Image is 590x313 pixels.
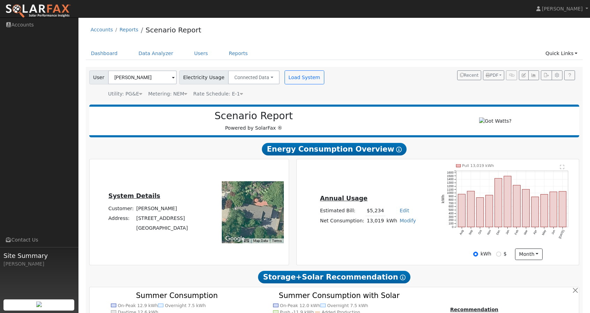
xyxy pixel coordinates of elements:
[108,192,160,199] u: System Details
[244,238,249,243] button: Keyboard shortcuts
[542,6,583,12] span: [PERSON_NAME]
[120,27,138,32] a: Reports
[135,213,189,223] td: [STREET_ADDRESS]
[449,208,454,212] text: 500
[481,250,491,258] label: kWh
[541,194,548,227] rect: onclick=""
[477,229,483,235] text: Oct
[513,185,521,227] rect: onclick=""
[449,198,454,201] text: 800
[540,47,583,60] a: Quick Links
[447,174,454,178] text: 1500
[447,181,454,184] text: 1300
[441,194,445,203] text: kWh
[522,189,530,227] rect: onclick=""
[189,47,213,60] a: Users
[473,252,478,257] input: kWh
[559,191,566,227] rect: onclick=""
[504,176,511,227] rect: onclick=""
[476,198,484,227] rect: onclick=""
[504,250,507,258] label: $
[280,303,320,308] text: On-Peak 12.0 kWh
[108,70,177,84] input: Select a User
[165,303,206,308] text: Overnight 7.5 kWh
[447,177,454,181] text: 1400
[327,303,368,308] text: Overnight 7.5 kWh
[96,110,411,122] h2: Scenario Report
[3,251,75,260] span: Site Summary
[136,291,218,300] text: Summer Consumption
[228,70,280,84] button: Connected Data
[319,216,365,226] td: Net Consumption:
[449,205,454,208] text: 600
[447,184,454,188] text: 1200
[86,47,123,60] a: Dashboard
[285,70,324,84] button: Load System
[91,27,113,32] a: Accounts
[550,192,557,227] rect: onclick=""
[468,229,474,235] text: Sep
[452,225,454,229] text: 0
[457,70,482,80] button: Recent
[133,47,179,60] a: Data Analyzer
[564,70,575,80] a: Help Link
[486,73,498,78] span: PDF
[449,218,454,222] text: 200
[531,197,539,227] rect: onclick=""
[89,70,108,84] span: User
[262,143,406,155] span: Energy Consumption Overview
[528,70,539,80] button: Multi-Series Graph
[93,110,415,132] div: Powered by SolarFax ®
[515,249,543,260] button: month
[519,70,529,80] button: Edit User
[486,229,492,236] text: Nov
[467,191,475,227] rect: onclick=""
[396,147,402,152] i: Show Help
[193,91,243,97] span: Alias: HE1
[447,171,454,174] text: 1600
[320,195,368,202] u: Annual Usage
[447,188,454,191] text: 1100
[495,178,502,227] rect: onclick=""
[449,215,454,219] text: 300
[272,239,282,243] a: Terms (opens in new tab)
[179,70,228,84] span: Electricity Usage
[224,234,247,243] a: Open this area in Google Maps (opens a new window)
[319,206,365,216] td: Estimated Bill:
[462,163,494,168] text: Pull 13,019 kWh
[224,234,247,243] img: Google
[449,194,454,198] text: 900
[224,47,253,60] a: Reports
[505,229,510,235] text: Jan
[400,218,416,223] a: Modify
[552,70,562,80] button: Settings
[496,229,501,236] text: Dec
[36,301,42,307] img: retrieve
[400,275,406,280] i: Show Help
[459,229,464,235] text: Aug
[385,216,399,226] td: kWh
[449,212,454,215] text: 400
[400,208,409,213] a: Edit
[107,213,135,223] td: Address:
[135,223,189,233] td: [GEOGRAPHIC_DATA]
[253,238,268,243] button: Map Data
[108,90,142,98] div: Utility: PG&E
[449,201,454,205] text: 700
[107,204,135,213] td: Customer:
[279,291,400,300] text: Summer Consumption with Solar
[365,216,385,226] td: 13,019
[365,206,385,216] td: $5,234
[449,222,454,225] text: 100
[496,252,501,257] input: $
[486,195,493,227] rect: onclick=""
[118,303,158,308] text: On-Peak 12.9 kWh
[258,271,410,283] span: Storage+Solar Recommendation
[560,165,565,169] text: 
[514,229,519,235] text: Feb
[551,229,556,235] text: Jun
[458,194,466,227] rect: onclick=""
[447,191,454,194] text: 1000
[5,4,71,18] img: SolarFax
[3,260,75,268] div: [PERSON_NAME]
